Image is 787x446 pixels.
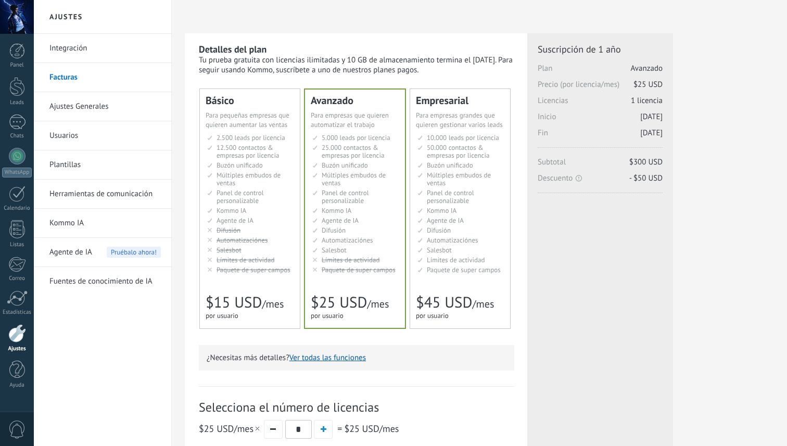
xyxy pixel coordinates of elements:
span: Para empresas que quieren automatizar el trabajo [311,111,389,129]
div: Estadísticas [2,309,32,316]
span: Límites de actividad [322,256,380,264]
span: 5.000 leads por licencia [322,133,390,142]
span: 1 licencia [631,96,663,106]
div: Leads [2,99,32,106]
span: Múltiples embudos de ventas [427,171,491,187]
div: WhatsApp [2,168,32,177]
span: Para empresas grandes que quieren gestionar varios leads [416,111,503,129]
span: Automatizaciónes [427,236,478,245]
span: Kommo IA [427,206,456,215]
span: Automatizaciónes [217,236,268,245]
div: Calendario [2,205,32,212]
div: Chats [2,133,32,139]
a: Usuarios [49,121,161,150]
span: Kommo IA [217,206,246,215]
span: Difusión [217,226,240,235]
span: Agente de IA [49,238,92,267]
span: Salesbot [427,246,452,254]
span: Pruébalo ahora! [107,247,161,258]
span: 12.500 contactos & empresas por licencia [217,143,279,160]
span: [DATE] [640,128,663,138]
span: - $50 USD [629,173,663,183]
span: Automatizaciónes [322,236,373,245]
span: $15 USD [206,292,262,312]
span: Avanzado [631,63,663,73]
span: Múltiples embudos de ventas [217,171,281,187]
span: Inicio [538,112,663,128]
span: Agente de IA [427,216,464,225]
span: /mes [367,297,389,311]
a: Integración [49,34,161,63]
li: Kommo IA [34,209,171,238]
span: Salesbot [322,246,347,254]
span: /mes [199,423,261,435]
li: Fuentes de conocimiento de IA [34,267,171,296]
div: Listas [2,241,32,248]
span: Límites de actividad [217,256,275,264]
span: Difusión [322,226,346,235]
span: /mes [262,297,284,311]
span: Límites de actividad [427,256,485,264]
a: Herramientas de comunicación [49,180,161,209]
li: Agente de IA [34,238,171,267]
span: 10.000 leads por licencia [427,133,499,142]
div: Empresarial [416,95,504,106]
span: Paquete de super campos [217,265,290,274]
li: Facturas [34,63,171,92]
span: Salesbot [217,246,242,254]
p: ¿Necesitas más detalles? [207,353,506,363]
a: Plantillas [49,150,161,180]
span: $25 USD [199,423,234,435]
span: Paquete de super campos [427,265,501,274]
span: $45 USD [416,292,472,312]
span: Descuento [538,173,663,183]
li: Plantillas [34,150,171,180]
span: /mes [472,297,494,311]
span: = [337,423,342,435]
li: Integración [34,34,171,63]
span: Precio (por licencia/mes) [538,80,663,96]
a: Facturas [49,63,161,92]
span: Selecciona el número de licencias [199,399,514,415]
span: Agente de IA [322,216,359,225]
li: Ajustes Generales [34,92,171,121]
span: por usuario [206,311,238,320]
span: Panel de control personalizable [217,188,264,205]
span: Kommo IA [322,206,351,215]
span: Para pequeñas empresas que quieren aumentar las ventas [206,111,289,129]
span: Plan [538,63,663,80]
div: Panel [2,62,32,69]
div: Ajustes [2,346,32,352]
span: por usuario [311,311,344,320]
span: 2.500 leads por licencia [217,133,285,142]
div: Avanzado [311,95,399,106]
span: Panel de control personalizable [427,188,474,205]
span: Fin [538,128,663,144]
span: Buzón unificado [322,161,368,170]
a: Fuentes de conocimiento de IA [49,267,161,296]
span: $25 USD [344,423,379,435]
span: /mes [344,423,399,435]
span: 25.000 contactos & empresas por licencia [322,143,384,160]
span: $25 USD [633,80,663,90]
span: Licencias [538,96,663,112]
a: Kommo IA [49,209,161,238]
span: Subtotal [538,157,663,173]
span: Difusión [427,226,451,235]
span: 50.000 contactos & empresas por licencia [427,143,489,160]
span: Suscripción de 1 año [538,43,663,55]
div: Tu prueba gratuita con licencias ilimitadas y 10 GB de almacenamiento termina el [DATE]. Para seg... [199,55,514,75]
div: Ayuda [2,382,32,389]
span: Buzón unificado [427,161,473,170]
span: Paquete de super campos [322,265,396,274]
div: Básico [206,95,294,106]
span: Múltiples embudos de ventas [322,171,386,187]
button: Ver todas las funciones [289,353,366,363]
b: Detalles del plan [199,43,266,55]
li: Usuarios [34,121,171,150]
li: Herramientas de comunicación [34,180,171,209]
div: Correo [2,275,32,282]
span: por usuario [416,311,449,320]
span: $300 USD [629,157,663,167]
a: Ajustes Generales [49,92,161,121]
